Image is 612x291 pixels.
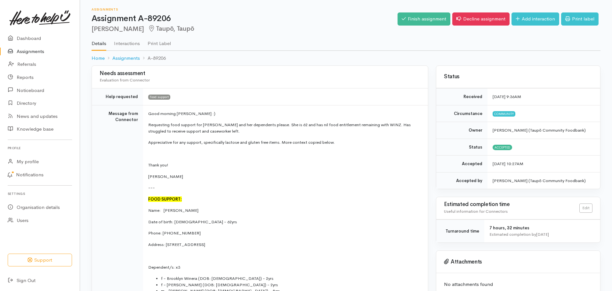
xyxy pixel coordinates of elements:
div: Estimated completion by [489,231,592,238]
span: [PERSON_NAME] (Taupō Community Foodbank) [493,127,586,133]
p: --- [148,185,420,191]
td: Accepted by [436,172,487,189]
p: No attachments found [444,281,592,288]
td: Owner [436,122,487,139]
a: Print label [561,12,599,26]
td: Turnaround time [436,220,484,243]
li: f - [PERSON_NAME] (DOB: [DEMOGRAPHIC_DATA]) - 2yrs [161,282,420,288]
span: Useful information for Connectors [444,209,508,214]
a: Add interaction [511,12,559,26]
td: Received [436,88,487,105]
td: Help requested [92,88,143,105]
td: Status [436,139,487,156]
time: [DATE] 10:27AM [493,161,523,166]
h3: Attachments [444,259,592,265]
p: Thank you! [148,162,420,168]
p: Date of birth: [DEMOGRAPHIC_DATA] - 62yrs [148,219,420,225]
a: Interactions [114,32,140,50]
h3: Status [444,74,592,80]
time: [DATE] [536,232,549,237]
li: A-89206 [140,55,166,62]
td: Accepted [436,156,487,172]
a: Home [92,55,105,62]
span: Community [493,111,515,116]
span: Food support [148,95,170,100]
p: Good morning [PERSON_NAME] :) [148,111,420,117]
h3: Estimated completion time [444,202,579,208]
p: Appreciative for any support, specifically lactose and gluten free items. More context copied below. [148,139,420,146]
span: Taupō, Taupō [148,25,194,33]
h6: Assignments [92,8,398,11]
p: Requesting food support for [PERSON_NAME] and her dependents please. She is 62 and has nil food e... [148,122,420,134]
nav: breadcrumb [92,51,600,66]
td: Circumstance [436,105,487,122]
h1: Assignment A-89206 [92,14,398,23]
span: Evaluation from Connector [100,77,150,83]
p: [PERSON_NAME] [148,173,420,180]
button: Support [8,254,72,267]
h6: Settings [8,189,72,198]
a: Finish assignment [398,12,450,26]
h3: Needs assessment [100,71,420,77]
p: Dependent/s: x3 [148,264,420,271]
td: [PERSON_NAME] (Taupō Community Foodbank) [487,172,600,189]
h6: Profile [8,144,72,152]
span: Accepted [493,145,512,150]
p: Name: [PERSON_NAME] [148,207,420,214]
a: Print Label [148,32,171,50]
h2: [PERSON_NAME] [92,25,398,33]
a: Details [92,32,106,51]
p: Address: [STREET_ADDRESS] [148,241,420,248]
p: Phone: [PHONE_NUMBER] [148,230,420,236]
a: Decline assignment [452,12,510,26]
span: 7 hours, 32 minutes [489,225,529,231]
li: f - Brooklyn Winera (DOB: [DEMOGRAPHIC_DATA]) - 2yrs [161,275,420,282]
a: Assignments [112,55,140,62]
font: FOOD SUPPORT: [148,196,182,202]
time: [DATE] 9:36AM [493,94,521,99]
a: Edit [579,203,592,213]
